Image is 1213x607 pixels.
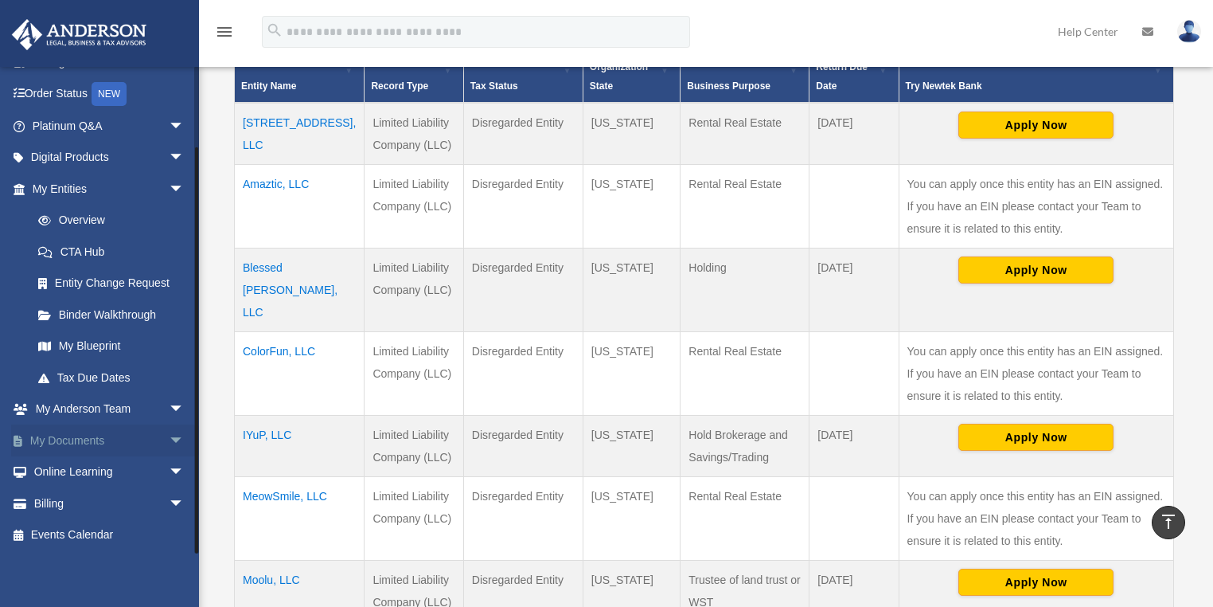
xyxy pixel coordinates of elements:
[11,142,209,174] a: Digital Productsarrow_drop_down
[1159,512,1178,531] i: vertical_align_top
[7,19,151,50] img: Anderson Advisors Platinum Portal
[11,394,209,425] a: My Anderson Teamarrow_drop_down
[169,110,201,143] span: arrow_drop_down
[899,164,1173,248] td: You can apply once this entity has an EIN assigned. If you have an EIN please contact your Team t...
[371,80,428,92] span: Record Type
[235,164,365,248] td: Amaztic, LLC
[463,164,583,248] td: Disregarded Entity
[11,488,209,519] a: Billingarrow_drop_down
[809,103,899,165] td: [DATE]
[809,415,899,476] td: [DATE]
[809,248,899,331] td: [DATE]
[235,415,365,476] td: IYuP, LLC
[365,331,463,415] td: Limited Liability Company (LLC)
[365,248,463,331] td: Limited Liability Company (LLC)
[681,415,809,476] td: Hold Brokerage and Savings/Trading
[681,476,809,560] td: Rental Real Estate
[583,415,680,476] td: [US_STATE]
[463,103,583,165] td: Disregarded Entity
[365,476,463,560] td: Limited Liability Company (LLC)
[22,331,201,362] a: My Blueprint
[687,80,770,92] span: Business Purpose
[266,22,283,39] i: search
[906,76,1149,96] div: Try Newtek Bank
[583,476,680,560] td: [US_STATE]
[899,331,1173,415] td: You can apply once this entity has an EIN assigned. If you have an EIN please contact your Team t...
[92,82,127,106] div: NEW
[365,164,463,248] td: Limited Liability Company (LLC)
[365,103,463,165] td: Limited Liability Company (LLC)
[365,31,463,103] th: Record Type: Activate to sort
[235,331,365,415] td: ColorFun, LLC
[958,112,1114,139] button: Apply Now
[470,80,518,92] span: Tax Status
[215,28,234,41] a: menu
[958,424,1114,451] button: Apply Now
[235,31,365,103] th: Entity Name: Activate to invert sorting
[958,257,1114,284] button: Apply Now
[169,394,201,426] span: arrow_drop_down
[215,22,234,41] i: menu
[463,31,583,103] th: Tax Status: Activate to sort
[583,31,680,103] th: Organization State: Activate to sort
[463,331,583,415] td: Disregarded Entity
[235,476,365,560] td: MeowSmile, LLC
[22,299,201,331] a: Binder Walkthrough
[11,78,209,111] a: Order StatusNEW
[235,103,365,165] td: [STREET_ADDRESS], LLC
[681,331,809,415] td: Rental Real Estate
[169,425,201,457] span: arrow_drop_down
[899,476,1173,560] td: You can apply once this entity has an EIN assigned. If you have an EIN please contact your Team t...
[22,268,201,300] a: Entity Change Request
[681,31,809,103] th: Business Purpose: Activate to sort
[11,425,209,456] a: My Documentsarrow_drop_down
[681,248,809,331] td: Holding
[463,415,583,476] td: Disregarded Entity
[169,173,201,206] span: arrow_drop_down
[22,205,193,237] a: Overview
[22,362,201,394] a: Tax Due Dates
[681,164,809,248] td: Rental Real Estate
[11,110,209,142] a: Platinum Q&Aarrow_drop_down
[899,31,1173,103] th: Try Newtek Bank : Activate to sort
[169,142,201,174] span: arrow_drop_down
[169,488,201,520] span: arrow_drop_down
[681,103,809,165] td: Rental Real Estate
[583,103,680,165] td: [US_STATE]
[590,61,648,92] span: Organization State
[1177,20,1201,43] img: User Pic
[1152,506,1185,539] a: vertical_align_top
[235,248,365,331] td: Blessed [PERSON_NAME], LLC
[11,519,209,551] a: Events Calendar
[463,476,583,560] td: Disregarded Entity
[22,236,201,268] a: CTA Hub
[365,415,463,476] td: Limited Liability Company (LLC)
[11,173,201,205] a: My Entitiesarrow_drop_down
[583,164,680,248] td: [US_STATE]
[583,248,680,331] td: [US_STATE]
[816,42,868,92] span: Federal Return Due Date
[958,569,1114,596] button: Apply Now
[169,456,201,489] span: arrow_drop_down
[11,456,209,488] a: Online Learningarrow_drop_down
[241,80,296,92] span: Entity Name
[583,331,680,415] td: [US_STATE]
[809,31,899,103] th: Federal Return Due Date: Activate to sort
[463,248,583,331] td: Disregarded Entity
